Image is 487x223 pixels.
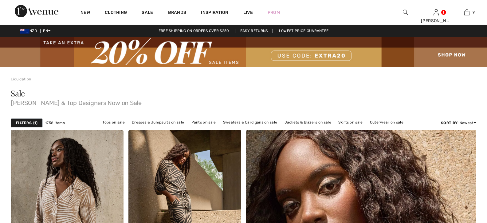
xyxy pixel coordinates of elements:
img: 1ère Avenue [15,5,58,17]
img: New Zealand Dollar [20,29,29,34]
span: 1758 items [45,120,65,126]
a: Liquidation [11,77,31,81]
a: Sale [142,10,153,16]
div: [PERSON_NAME] [421,18,451,24]
a: Live [243,9,253,16]
a: Clothing [105,10,127,16]
span: Inspiration [201,10,228,16]
a: Brands [168,10,187,16]
img: search the website [403,9,408,16]
a: Easy Returns [235,29,273,33]
a: Dresses & Jumpsuits on sale [129,118,187,126]
a: Tops on sale [99,118,128,126]
a: Sign In [434,9,439,15]
strong: Filters [16,120,32,126]
span: Sale [11,88,25,99]
div: : Newest [441,120,476,126]
img: My Bag [464,9,469,16]
a: Jackets & Blazers on sale [281,118,335,126]
a: Skirts on sale [335,118,366,126]
span: 1 [33,120,37,126]
a: Prom [268,9,280,16]
a: New [81,10,90,16]
a: 9 [452,9,482,16]
a: Free shipping on orders over $250 [154,29,234,33]
span: NZD [20,29,39,33]
a: Lowest Price Guarantee [274,29,334,33]
img: My Info [434,9,439,16]
strong: Sort By [441,121,458,125]
a: Outerwear on sale [367,118,406,126]
span: EN [43,29,51,33]
a: Sweaters & Cardigans on sale [220,118,280,126]
span: [PERSON_NAME] & Top Designers Now on Sale [11,97,476,106]
span: 9 [473,10,475,15]
a: Pants on sale [188,118,219,126]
